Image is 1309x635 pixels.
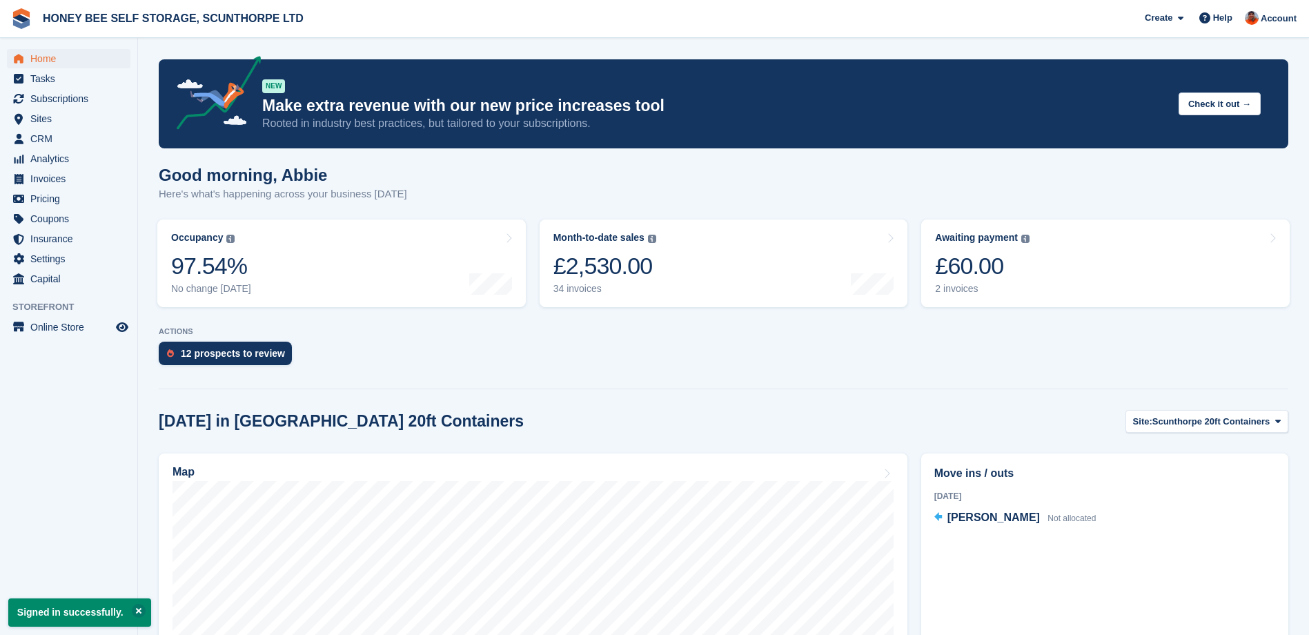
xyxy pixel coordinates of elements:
[7,89,130,108] a: menu
[1133,415,1152,429] span: Site:
[934,490,1275,502] div: [DATE]
[7,189,130,208] a: menu
[7,317,130,337] a: menu
[159,327,1288,336] p: ACTIONS
[8,598,151,627] p: Signed in successfully.
[947,511,1040,523] span: [PERSON_NAME]
[1145,11,1172,25] span: Create
[159,166,407,184] h1: Good morning, Abbie
[173,466,195,478] h2: Map
[157,219,526,307] a: Occupancy 97.54% No change [DATE]
[171,283,251,295] div: No change [DATE]
[1021,235,1030,243] img: icon-info-grey-7440780725fd019a000dd9b08b2336e03edf1995a4989e88bcd33f0948082b44.svg
[11,8,32,29] img: stora-icon-8386f47178a22dfd0bd8f6a31ec36ba5ce8667c1dd55bd0f319d3a0aa187defe.svg
[30,269,113,289] span: Capital
[30,69,113,88] span: Tasks
[921,219,1290,307] a: Awaiting payment £60.00 2 invoices
[30,149,113,168] span: Analytics
[159,412,524,431] h2: [DATE] in [GEOGRAPHIC_DATA] 20ft Containers
[7,149,130,168] a: menu
[30,169,113,188] span: Invoices
[159,186,407,202] p: Here's what's happening across your business [DATE]
[262,116,1168,131] p: Rooted in industry best practices, but tailored to your subscriptions.
[30,229,113,248] span: Insurance
[30,49,113,68] span: Home
[30,109,113,128] span: Sites
[648,235,656,243] img: icon-info-grey-7440780725fd019a000dd9b08b2336e03edf1995a4989e88bcd33f0948082b44.svg
[262,96,1168,116] p: Make extra revenue with our new price increases tool
[935,252,1030,280] div: £60.00
[1125,410,1288,433] button: Site: Scunthorpe 20ft Containers
[553,283,656,295] div: 34 invoices
[114,319,130,335] a: Preview store
[165,56,262,135] img: price-adjustments-announcement-icon-8257ccfd72463d97f412b2fc003d46551f7dbcb40ab6d574587a9cd5c0d94...
[30,317,113,337] span: Online Store
[7,49,130,68] a: menu
[934,465,1275,482] h2: Move ins / outs
[37,7,309,30] a: HONEY BEE SELF STORAGE, SCUNTHORPE LTD
[7,209,130,228] a: menu
[30,89,113,108] span: Subscriptions
[540,219,908,307] a: Month-to-date sales £2,530.00 34 invoices
[7,109,130,128] a: menu
[262,79,285,93] div: NEW
[7,69,130,88] a: menu
[226,235,235,243] img: icon-info-grey-7440780725fd019a000dd9b08b2336e03edf1995a4989e88bcd33f0948082b44.svg
[1179,92,1261,115] button: Check it out →
[7,269,130,289] a: menu
[934,509,1096,527] a: [PERSON_NAME] Not allocated
[167,349,174,358] img: prospect-51fa495bee0391a8d652442698ab0144808aea92771e9ea1ae160a38d050c398.svg
[181,348,285,359] div: 12 prospects to review
[30,249,113,268] span: Settings
[7,249,130,268] a: menu
[553,252,656,280] div: £2,530.00
[159,342,299,372] a: 12 prospects to review
[12,300,137,314] span: Storefront
[30,209,113,228] span: Coupons
[935,283,1030,295] div: 2 invoices
[30,189,113,208] span: Pricing
[171,252,251,280] div: 97.54%
[935,232,1018,244] div: Awaiting payment
[7,229,130,248] a: menu
[553,232,644,244] div: Month-to-date sales
[1261,12,1297,26] span: Account
[30,129,113,148] span: CRM
[1047,514,1096,523] span: Not allocated
[7,169,130,188] a: menu
[1152,415,1270,429] span: Scunthorpe 20ft Containers
[1245,11,1259,25] img: Abbie Tucker
[1213,11,1232,25] span: Help
[171,232,223,244] div: Occupancy
[7,129,130,148] a: menu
